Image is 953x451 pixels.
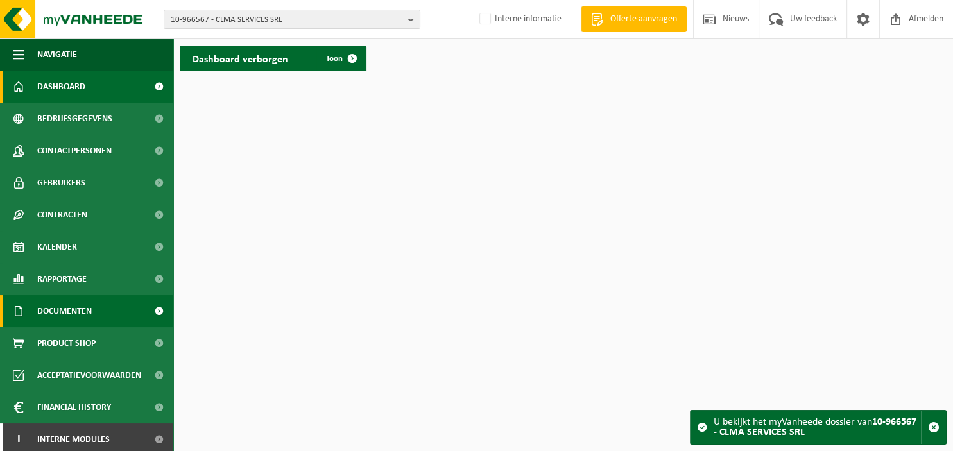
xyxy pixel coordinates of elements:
[171,10,403,30] span: 10-966567 - CLMA SERVICES SRL
[714,417,916,438] strong: 10-966567 - CLMA SERVICES SRL
[180,46,301,71] h2: Dashboard verborgen
[37,327,96,359] span: Product Shop
[581,6,687,32] a: Offerte aanvragen
[37,167,85,199] span: Gebruikers
[37,103,112,135] span: Bedrijfsgegevens
[714,411,921,444] div: U bekijkt het myVanheede dossier van
[164,10,420,29] button: 10-966567 - CLMA SERVICES SRL
[37,359,141,391] span: Acceptatievoorwaarden
[607,13,680,26] span: Offerte aanvragen
[37,135,112,167] span: Contactpersonen
[37,199,87,231] span: Contracten
[37,263,87,295] span: Rapportage
[37,71,85,103] span: Dashboard
[37,38,77,71] span: Navigatie
[37,295,92,327] span: Documenten
[37,231,77,263] span: Kalender
[477,10,562,29] label: Interne informatie
[37,391,111,423] span: Financial History
[316,46,365,71] a: Toon
[326,55,343,63] span: Toon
